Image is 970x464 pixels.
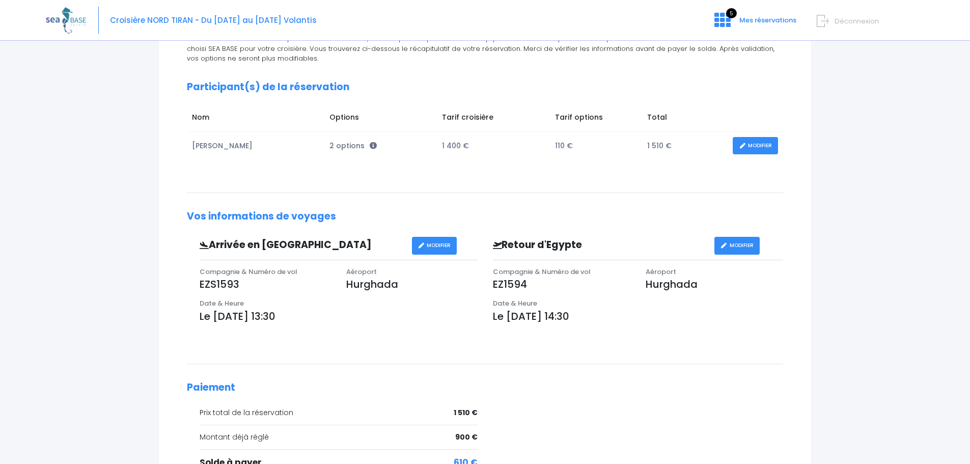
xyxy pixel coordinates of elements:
a: MODIFIER [412,237,457,255]
span: Compagnie & Numéro de vol [200,267,297,277]
span: Aéroport [346,267,377,277]
a: MODIFIER [714,237,760,255]
p: Le [DATE] 13:30 [200,309,478,324]
span: 5 [726,8,737,18]
div: Montant déjà réglé [200,432,478,443]
div: Prix total de la réservation [200,407,478,418]
span: 1 510 € [454,407,478,418]
td: 1 400 € [437,132,550,160]
span: Compagnie & Numéro de vol [493,267,591,277]
span: 2 options [329,141,377,151]
a: 5 Mes réservations [706,19,802,29]
td: Nom [187,107,324,131]
p: EZS1593 [200,277,331,292]
span: 900 € [455,432,478,443]
span: Mes réservations [739,15,796,25]
span: Aéroport [646,267,676,277]
span: Croisière NORD TIRAN - Du [DATE] au [DATE] Volantis [110,15,317,25]
td: 110 € [550,132,642,160]
td: Options [324,107,437,131]
a: MODIFIER [733,137,778,155]
span: Déconnexion [835,16,879,26]
h2: Vos informations de voyages [187,211,783,223]
td: Tarif croisière [437,107,550,131]
span: Date & Heure [493,298,537,308]
td: 1 510 € [642,132,728,160]
p: Hurghada [346,277,478,292]
h2: Paiement [187,382,783,394]
td: Tarif options [550,107,642,131]
h3: Retour d'Egypte [485,239,714,251]
td: Total [642,107,728,131]
h2: Participant(s) de la réservation [187,81,783,93]
td: [PERSON_NAME] [187,132,324,160]
h3: Arrivée en [GEOGRAPHIC_DATA] [192,239,412,251]
p: Le [DATE] 14:30 [493,309,784,324]
span: Date & Heure [200,298,244,308]
span: Vous arrivez à la dernière étape de votre réservation, votre départ est proche. Toute l’équipe vo... [187,34,774,63]
p: EZ1594 [493,277,630,292]
p: Hurghada [646,277,783,292]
